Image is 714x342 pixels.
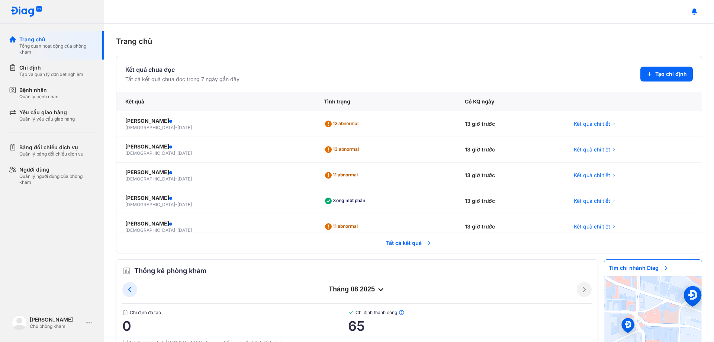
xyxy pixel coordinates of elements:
div: 12 abnormal [324,118,361,130]
div: [PERSON_NAME] [125,220,306,227]
div: tháng 08 2025 [137,285,577,294]
span: Chỉ định đã tạo [122,310,348,316]
span: [DEMOGRAPHIC_DATA] [125,202,175,207]
span: - [175,125,177,130]
span: - [175,202,177,207]
div: Tất cả kết quả chưa đọc trong 7 ngày gần đây [125,76,239,83]
div: 13 giờ trước [456,163,565,188]
img: checked-green.01cc79e0.svg [348,310,354,316]
div: Kết quả chưa đọc [125,65,239,74]
div: Quản lý yêu cầu giao hàng [19,116,75,122]
div: Trang chủ [19,36,95,43]
div: Kết quả [116,92,315,111]
span: Chỉ định thành công [348,310,592,316]
img: order.5a6da16c.svg [122,266,131,275]
button: Tạo chỉ định [640,67,693,81]
span: - [175,176,177,182]
div: Quản lý người dùng của phòng khám [19,173,95,185]
img: info.7e716105.svg [399,310,405,316]
div: Có KQ ngày [456,92,565,111]
span: [DEMOGRAPHIC_DATA] [125,176,175,182]
div: 13 giờ trước [456,137,565,163]
span: Kết quả chi tiết [574,172,610,179]
div: Người dùng [19,166,95,173]
div: Yêu cầu giao hàng [19,109,75,116]
span: Tìm chi nhánh Diag [604,260,673,276]
div: Tình trạng [315,92,456,111]
span: Tất cả kết quả [382,235,437,251]
span: [DEMOGRAPHIC_DATA] [125,125,175,130]
div: 13 giờ trước [456,214,565,240]
span: [DEMOGRAPHIC_DATA] [125,150,175,156]
div: 11 abnormal [324,221,361,233]
div: Tạo và quản lý đơn xét nghiệm [19,71,83,77]
div: Bảng đối chiếu dịch vụ [19,144,83,151]
img: logo [10,6,42,17]
div: Trang chủ [116,36,702,47]
div: 11 abnormal [324,169,361,181]
div: Quản lý bảng đối chiếu dịch vụ [19,151,83,157]
img: logo [12,315,27,330]
span: - [175,227,177,233]
div: Xong một phần [324,195,368,207]
span: Thống kê phòng khám [134,266,206,276]
span: [DATE] [177,227,192,233]
div: [PERSON_NAME] [125,143,306,150]
div: 13 giờ trước [456,188,565,214]
div: Tổng quan hoạt động của phòng khám [19,43,95,55]
span: Kết quả chi tiết [574,223,610,230]
div: 13 giờ trước [456,111,565,137]
div: [PERSON_NAME] [125,117,306,125]
span: [DATE] [177,176,192,182]
span: 65 [348,319,592,333]
div: Chủ phòng khám [30,323,83,329]
span: Kết quả chi tiết [574,120,610,128]
span: 0 [122,319,348,333]
div: Chỉ định [19,64,83,71]
span: [DEMOGRAPHIC_DATA] [125,227,175,233]
span: [DATE] [177,202,192,207]
div: Bệnh nhân [19,86,58,94]
span: Kết quả chi tiết [574,146,610,153]
div: [PERSON_NAME] [30,316,83,323]
span: - [175,150,177,156]
div: Quản lý bệnh nhân [19,94,58,100]
span: [DATE] [177,150,192,156]
div: [PERSON_NAME] [125,194,306,202]
div: 13 abnormal [324,144,362,156]
span: [DATE] [177,125,192,130]
img: document.50c4cfd0.svg [122,310,128,316]
span: Tạo chỉ định [655,70,687,78]
div: [PERSON_NAME] [125,169,306,176]
span: Kết quả chi tiết [574,197,610,205]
